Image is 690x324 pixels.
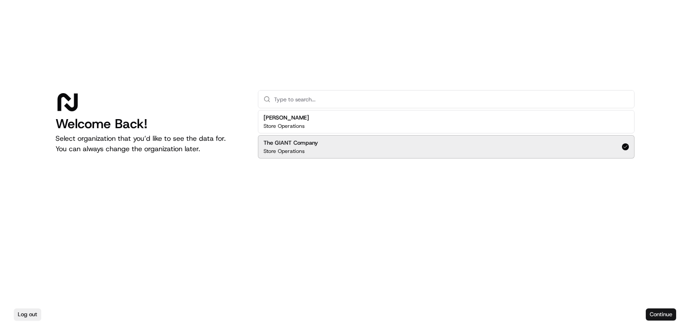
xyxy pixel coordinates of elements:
p: Store Operations [264,123,305,130]
button: Continue [646,308,676,321]
input: Type to search... [274,91,629,108]
div: Suggestions [258,108,635,160]
p: Select organization that you’d like to see the data for. You can always change the organization l... [55,133,244,154]
h1: Welcome Back! [55,116,244,132]
p: Store Operations [264,148,305,155]
h2: The GIANT Company [264,139,318,147]
button: Log out [14,308,41,321]
h2: [PERSON_NAME] [264,114,309,122]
